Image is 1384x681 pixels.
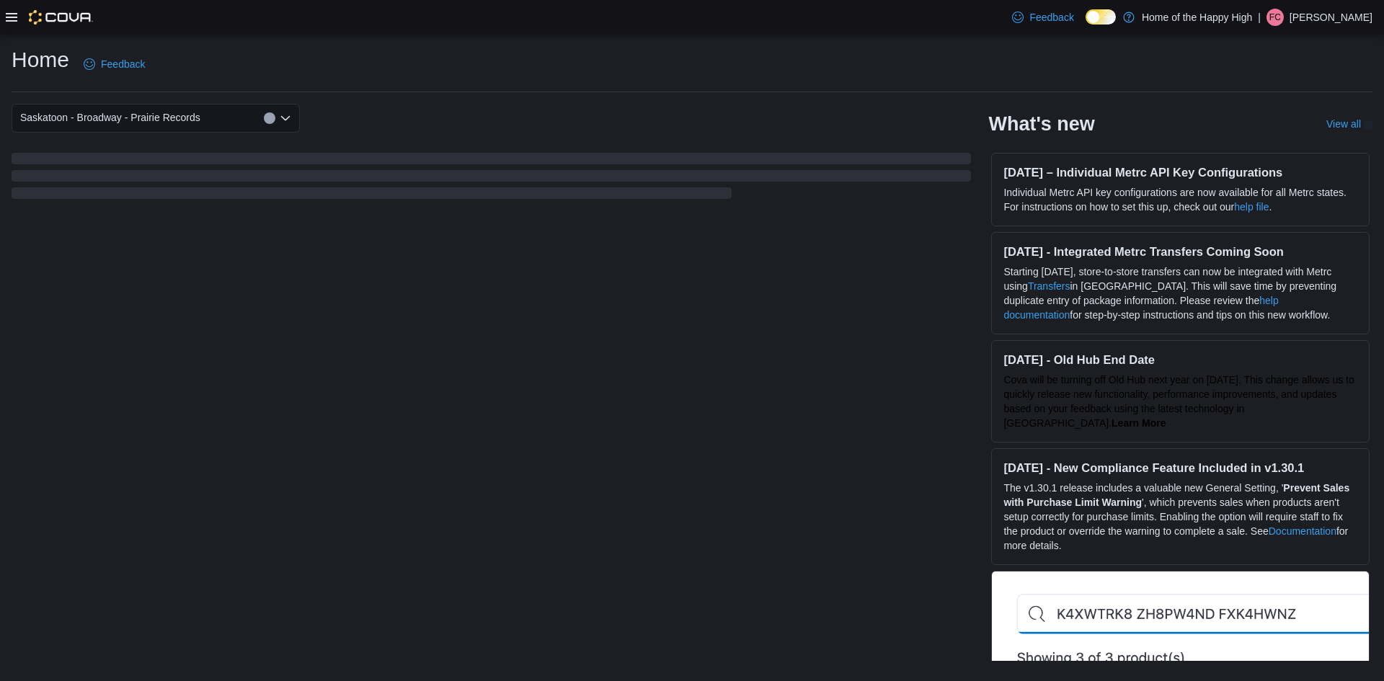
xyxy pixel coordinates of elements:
[1003,185,1357,214] p: Individual Metrc API key configurations are now available for all Metrc states. For instructions ...
[78,50,151,79] a: Feedback
[1112,417,1166,429] a: Learn More
[1003,244,1357,259] h3: [DATE] - Integrated Metrc Transfers Coming Soon
[264,112,275,124] button: Clear input
[12,45,69,74] h1: Home
[1003,295,1278,321] a: help documentation
[1269,525,1336,537] a: Documentation
[1364,121,1372,130] svg: External link
[29,10,93,25] img: Cova
[1006,3,1079,32] a: Feedback
[1258,9,1261,26] p: |
[1029,10,1073,25] span: Feedback
[1086,9,1116,25] input: Dark Mode
[1290,9,1372,26] p: [PERSON_NAME]
[988,112,1094,135] h2: What's new
[1269,9,1281,26] span: FC
[1003,165,1357,179] h3: [DATE] – Individual Metrc API Key Configurations
[20,109,200,126] span: Saskatoon - Broadway - Prairie Records
[12,156,971,202] span: Loading
[1003,460,1357,475] h3: [DATE] - New Compliance Feature Included in v1.30.1
[1028,280,1070,292] a: Transfers
[1003,352,1357,367] h3: [DATE] - Old Hub End Date
[101,57,145,71] span: Feedback
[1234,201,1269,213] a: help file
[1142,9,1252,26] p: Home of the Happy High
[1003,481,1357,553] p: The v1.30.1 release includes a valuable new General Setting, ' ', which prevents sales when produ...
[1003,374,1354,429] span: Cova will be turning off Old Hub next year on [DATE]. This change allows us to quickly release ne...
[280,112,291,124] button: Open list of options
[1326,118,1372,130] a: View allExternal link
[1267,9,1284,26] div: Fiona Corney
[1003,264,1357,322] p: Starting [DATE], store-to-store transfers can now be integrated with Metrc using in [GEOGRAPHIC_D...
